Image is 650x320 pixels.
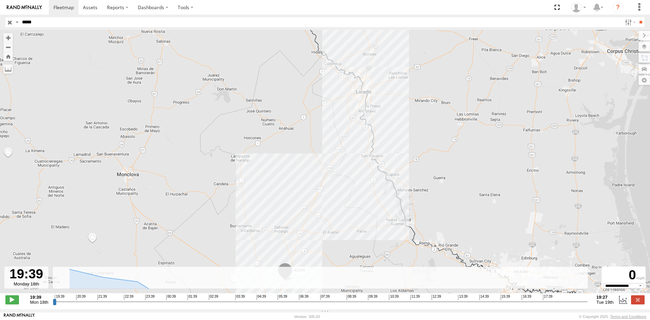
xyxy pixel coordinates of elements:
span: 02:39 [209,295,218,300]
span: Mon 18th Aug 2025 [30,300,48,305]
strong: 19:27 [597,295,614,300]
span: 16:39 [522,295,531,300]
span: 11:39 [410,295,420,300]
button: Zoom out [3,42,13,52]
strong: 19:39 [30,295,48,300]
span: 19:39 [55,295,64,300]
div: Version: 305.03 [294,315,320,319]
span: 04:39 [257,295,266,300]
div: Ryan Roxas [569,2,588,13]
img: rand-logo.svg [7,5,42,10]
label: Map Settings [638,76,650,85]
span: 21:39 [97,295,107,300]
span: 03:39 [235,295,245,300]
span: 13:39 [458,295,468,300]
span: 22:39 [124,295,133,300]
span: 09:39 [368,295,377,300]
span: 17:39 [543,295,552,300]
span: 10:39 [389,295,398,300]
span: 23:39 [145,295,155,300]
div: © Copyright 2025 - [579,315,646,319]
button: Zoom Home [3,52,13,61]
span: 01:39 [188,295,197,300]
span: 05:39 [278,295,287,300]
span: 08:39 [347,295,356,300]
span: 06:39 [299,295,308,300]
button: Zoom in [3,33,13,42]
i: ? [612,2,623,13]
span: 15:39 [501,295,510,300]
span: 20:39 [76,295,86,300]
label: Search Query [14,17,20,27]
label: Play/Stop [5,295,19,304]
a: Terms and Conditions [610,315,646,319]
label: Measure [3,64,13,74]
span: 12:39 [432,295,441,300]
span: 07:39 [320,295,330,300]
label: Close [631,295,645,304]
label: Search Filter Options [622,17,637,27]
span: 14:39 [479,295,489,300]
span: 00:39 [166,295,176,300]
a: Visit our Website [4,313,35,320]
span: Tue 19th Aug 2025 [597,300,614,305]
div: 0 [603,268,645,283]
